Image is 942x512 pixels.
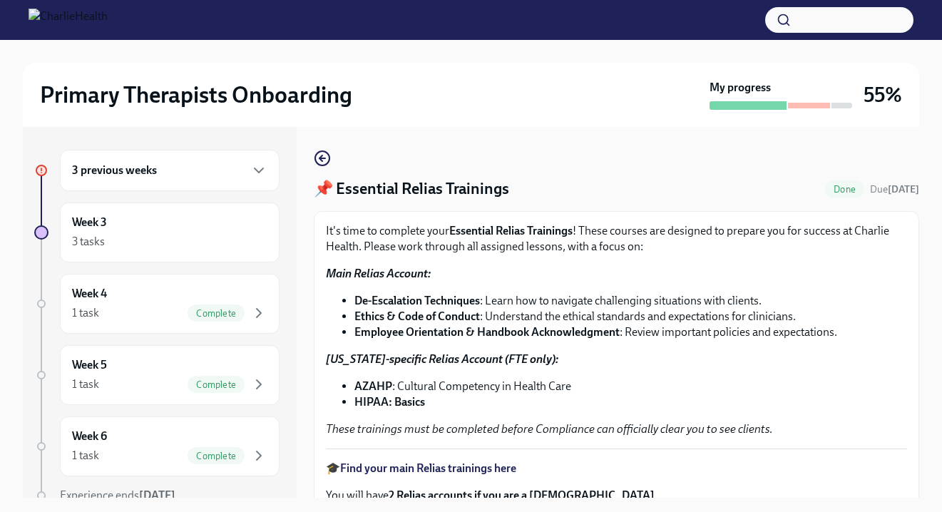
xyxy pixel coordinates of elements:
[354,324,907,340] li: : Review important policies and expectations.
[449,224,573,237] strong: Essential Relias Trainings
[354,293,907,309] li: : Learn how to navigate challenging situations with clients.
[72,215,107,230] h6: Week 3
[29,9,108,31] img: CharlieHealth
[340,461,516,475] a: Find your main Relias trainings here
[326,488,907,503] p: You will have .
[389,488,655,502] strong: 2 Relias accounts if you are a [DEMOGRAPHIC_DATA]
[354,379,907,394] li: : Cultural Competency in Health Care
[864,82,902,108] h3: 55%
[314,178,509,200] h4: 📌 Essential Relias Trainings
[72,357,107,373] h6: Week 5
[34,416,280,476] a: Week 61 taskComplete
[825,184,864,195] span: Done
[139,488,175,502] strong: [DATE]
[72,163,157,178] h6: 3 previous weeks
[34,274,280,334] a: Week 41 taskComplete
[354,294,480,307] strong: De-Escalation Techniques
[72,234,105,250] div: 3 tasks
[188,308,245,319] span: Complete
[60,150,280,191] div: 3 previous weeks
[188,379,245,390] span: Complete
[888,183,919,195] strong: [DATE]
[354,309,907,324] li: : Understand the ethical standards and expectations for clinicians.
[72,286,107,302] h6: Week 4
[710,80,771,96] strong: My progress
[40,81,352,109] h2: Primary Therapists Onboarding
[354,325,620,339] strong: Employee Orientation & Handbook Acknowledgment
[72,377,99,392] div: 1 task
[72,305,99,321] div: 1 task
[72,448,99,464] div: 1 task
[326,223,907,255] p: It's time to complete your ! These courses are designed to prepare you for success at Charlie Hea...
[60,488,175,502] span: Experience ends
[34,203,280,262] a: Week 33 tasks
[870,183,919,195] span: Due
[354,309,480,323] strong: Ethics & Code of Conduct
[326,352,558,366] strong: [US_STATE]-specific Relias Account (FTE only):
[354,379,392,393] strong: AZAHP
[326,461,907,476] p: 🎓
[34,345,280,405] a: Week 51 taskComplete
[72,429,107,444] h6: Week 6
[354,395,425,409] strong: HIPAA: Basics
[326,267,431,280] strong: Main Relias Account:
[326,422,773,436] em: These trainings must be completed before Compliance can officially clear you to see clients.
[188,451,245,461] span: Complete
